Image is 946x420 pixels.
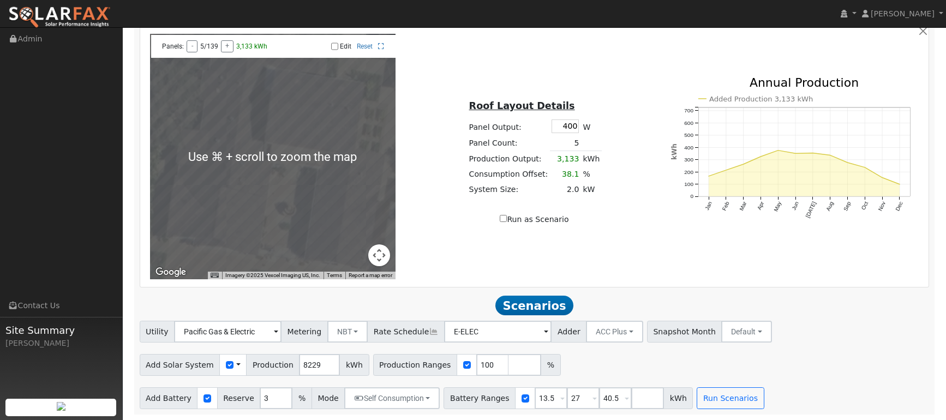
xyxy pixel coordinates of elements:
[378,43,384,50] a: Full Screen
[153,265,189,279] img: Google
[881,177,883,179] circle: onclick=""
[467,166,550,182] td: Consumption Offset:
[187,40,197,52] button: -
[738,201,748,212] text: Mar
[8,6,111,29] img: SolarFax
[373,354,457,376] span: Production Ranges
[153,265,189,279] a: Open this area in Google Maps (opens a new window)
[211,272,218,279] button: Keyboard shortcuts
[162,43,184,50] span: Panels:
[805,201,817,219] text: [DATE]
[670,144,678,160] text: kWh
[842,201,852,212] text: Sep
[899,184,901,186] circle: onclick=""
[541,354,560,376] span: %
[340,43,351,50] label: Edit
[467,182,550,197] td: System Size:
[586,321,643,343] button: ACC Plus
[367,321,445,343] span: Rate Schedule
[500,214,568,225] label: Run as Scenario
[140,321,175,343] span: Utility
[550,135,581,151] td: 5
[581,118,602,135] td: W
[550,151,581,167] td: 3,133
[721,201,730,212] text: Feb
[140,387,198,409] span: Add Battery
[550,166,581,182] td: 38.1
[877,201,887,212] text: Nov
[221,40,233,52] button: +
[495,296,573,315] span: Scenarios
[750,76,859,89] text: Annual Production
[690,194,693,200] text: 0
[777,149,779,152] circle: onclick=""
[847,162,849,164] circle: onclick=""
[344,387,440,409] button: Self Consumption
[756,201,765,211] text: Apr
[708,176,710,178] circle: onclick=""
[581,182,602,197] td: kW
[812,152,814,154] circle: onclick=""
[246,354,300,376] span: Production
[444,321,552,343] input: Select a Rate Schedule
[281,321,328,343] span: Metering
[200,43,218,50] span: 5/139
[174,321,282,343] input: Select a Utility
[684,157,693,163] text: 300
[467,118,550,135] td: Panel Output:
[791,201,800,211] text: Jun
[225,272,320,278] span: Imagery ©2025 Vexcel Imaging US, Inc.
[236,43,267,50] span: 3,133 kWh
[500,215,507,222] input: Run as Scenario
[825,201,834,212] text: Aug
[773,201,782,213] text: May
[357,43,373,50] a: Reset
[721,321,772,343] button: Default
[327,321,368,343] button: NBT
[444,387,516,409] span: Battery Ranges
[684,145,693,151] text: 400
[704,201,713,211] text: Jan
[663,387,693,409] span: kWh
[684,133,693,139] text: 500
[684,108,693,114] text: 700
[292,387,312,409] span: %
[339,354,369,376] span: kWh
[5,323,117,338] span: Site Summary
[217,387,261,409] span: Reserve
[829,154,831,157] circle: onclick=""
[860,201,870,211] text: Oct
[581,151,602,167] td: kWh
[697,387,764,409] button: Run Scenarios
[327,272,342,278] a: Terms (opens in new tab)
[794,153,797,155] circle: onclick=""
[5,338,117,349] div: [PERSON_NAME]
[647,321,722,343] span: Snapshot Month
[349,272,392,278] a: Report a map error
[550,182,581,197] td: 2.0
[684,169,693,175] text: 200
[684,120,693,126] text: 600
[759,156,762,158] circle: onclick=""
[469,100,575,111] u: Roof Layout Details
[467,151,550,167] td: Production Output:
[684,182,693,188] text: 100
[709,95,813,103] text: Added Production 3,133 kWh
[581,166,602,182] td: %
[467,135,550,151] td: Panel Count:
[368,244,390,266] button: Map camera controls
[864,167,866,169] circle: onclick=""
[57,402,65,411] img: retrieve
[140,354,220,376] span: Add Solar System
[743,164,745,166] circle: onclick=""
[871,9,935,18] span: [PERSON_NAME]
[895,201,904,212] text: Dec
[725,170,727,172] circle: onclick=""
[551,321,586,343] span: Adder
[312,387,345,409] span: Mode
